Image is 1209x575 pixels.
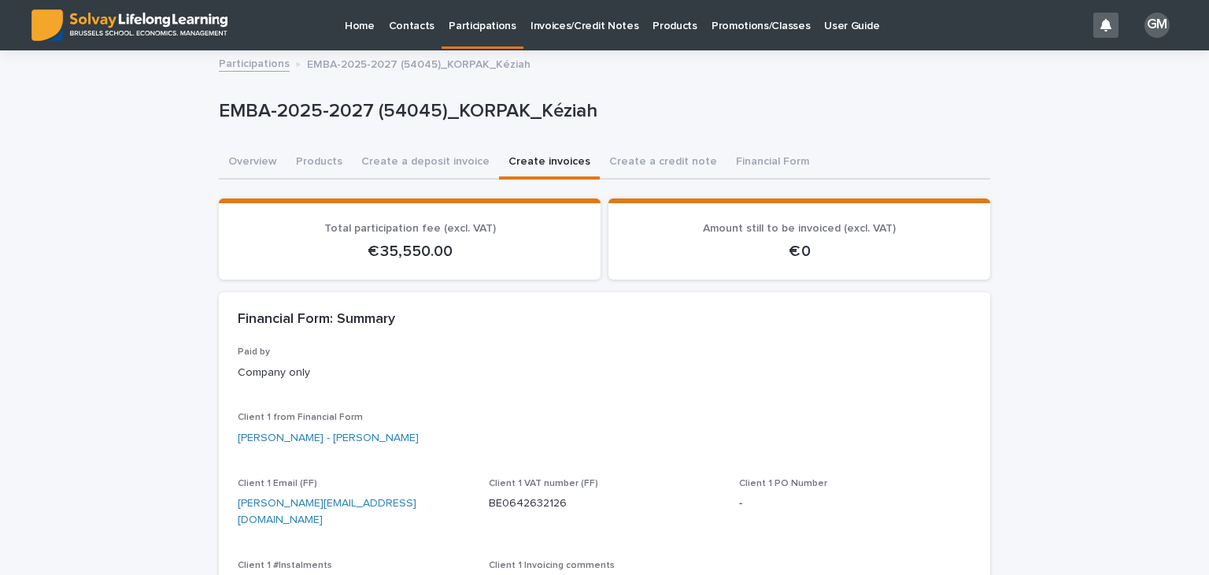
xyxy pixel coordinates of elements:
span: Amount still to be invoiced (excl. VAT) [703,223,896,234]
a: [PERSON_NAME] - [PERSON_NAME] [238,430,419,447]
span: Client 1 #Instalments [238,561,332,570]
p: € 0 [627,242,971,261]
span: Client 1 Email (FF) [238,479,317,488]
button: Create a deposit invoice [352,147,499,180]
span: Client 1 Invoicing comments [489,561,615,570]
button: Overview [219,147,287,180]
span: Client 1 VAT number (FF) [489,479,598,488]
p: EMBA-2025-2027 (54045)_KORPAK_Kéziah [219,100,984,123]
a: Participations [219,54,290,72]
button: Create invoices [499,147,600,180]
a: [PERSON_NAME][EMAIL_ADDRESS][DOMAIN_NAME] [238,498,416,525]
h2: Financial Form: Summary [238,311,395,328]
p: Company only [238,365,971,381]
button: Create a credit note [600,147,727,180]
span: Client 1 from Financial Form [238,413,363,422]
p: BE0642632126 [489,495,721,512]
span: Total participation fee (excl. VAT) [324,223,496,234]
img: ED0IkcNQHGZZMpCVrDht [31,9,227,41]
p: EMBA-2025-2027 (54045)_KORPAK_Kéziah [307,54,531,72]
span: Client 1 PO Number [739,479,827,488]
p: € 35,550.00 [238,242,582,261]
div: GM [1144,13,1170,38]
p: - [739,495,971,512]
span: Paid by [238,347,270,357]
button: Financial Form [727,147,819,180]
button: Products [287,147,352,180]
